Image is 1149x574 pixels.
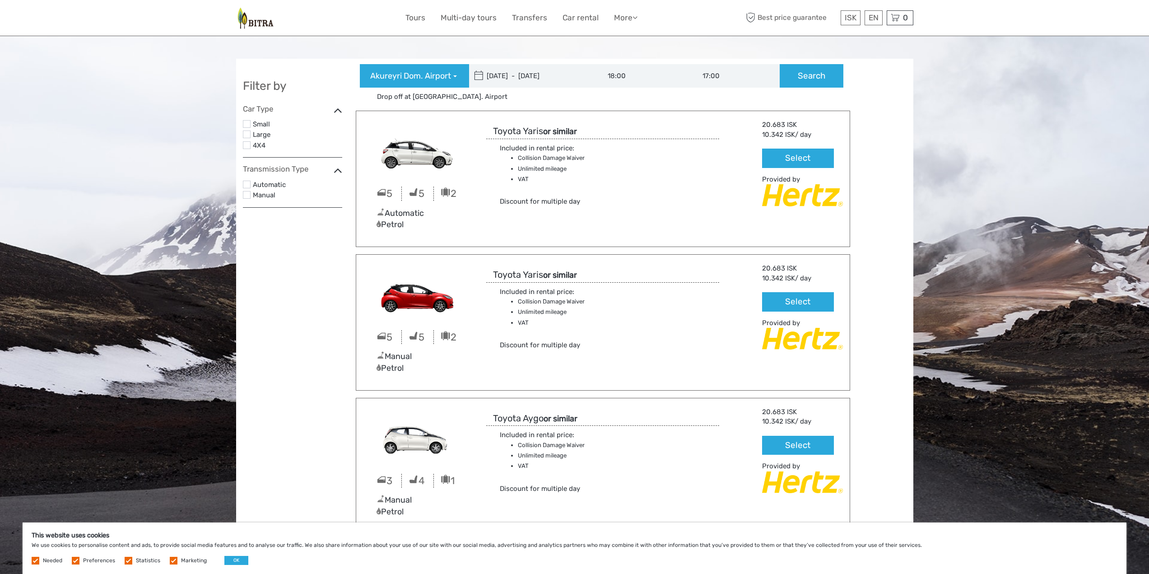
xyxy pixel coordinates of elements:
[762,292,833,312] button: Select
[104,14,115,25] button: Open LiveChat chat widget
[518,318,633,328] li: VAT
[762,318,842,328] div: Provided by
[402,474,434,488] div: 4
[685,64,780,88] input: Drop off time
[865,10,883,25] div: EN
[762,462,842,471] div: Provided by
[762,328,842,350] img: Hertz_Car_Rental.png
[253,119,342,131] label: Small
[253,179,342,191] label: Automatic
[434,187,466,201] div: 2
[518,164,633,174] li: Unlimited mileage
[23,523,1126,574] div: We use cookies to personalise content and ads, to provide social media features and to analyse ou...
[543,270,577,280] strong: or similar
[370,187,402,201] div: 5
[500,197,580,205] span: Discount for multiple day
[370,495,466,518] div: Manual Petrol
[744,10,838,25] span: Best price guarantee
[614,11,637,24] a: More
[762,274,795,282] span: 10.342 ISK
[762,120,842,130] div: 20.683 ISK
[370,351,466,374] div: Manual Petrol
[370,474,402,488] div: 3
[762,417,795,425] span: 10.342 ISK
[845,13,856,22] span: ISK
[373,92,511,102] a: Drop off at [GEOGRAPHIC_DATA]. Airport
[469,64,591,88] input: Choose a pickup and return date
[13,16,102,23] p: We're away right now. Please check back later!
[518,461,633,471] li: VAT
[902,13,909,22] span: 0
[762,436,833,455] button: Select
[253,140,342,152] label: 4X4
[236,7,275,29] img: 2387-d61d1916-2adb-4c87-b942-d39dad0197e9_logo_small.jpg
[370,208,466,231] div: Automatic Petrol
[493,269,581,280] h3: Toyota Yaris
[762,130,833,140] div: / day
[500,144,574,152] span: Included in rental price:
[518,440,633,450] li: Collision Damage Waiver
[434,474,466,488] div: 1
[500,341,580,349] span: Discount for multiple day
[370,330,402,344] div: 5
[590,64,685,88] input: Pick up time
[563,11,599,24] a: Car rental
[363,264,473,326] img: EDMN.png
[181,557,207,565] label: Marketing
[518,153,633,163] li: Collision Damage Waiver
[441,11,497,24] a: Multi-day tours
[544,414,577,424] strong: or similar
[500,288,574,296] span: Included in rental price:
[762,184,842,206] img: Hertz_Car_Rental.png
[32,532,1117,539] h5: This website uses cookies
[136,557,160,565] label: Statistics
[363,120,473,182] img: EDAN.png
[405,11,425,24] a: Tours
[500,431,574,439] span: Included in rental price:
[363,407,473,469] img: MBMN2.png
[360,64,469,88] button: Akureyri Dom. Airport
[518,174,633,184] li: VAT
[253,129,342,141] label: Large
[493,413,582,424] h3: Toyota Aygo
[243,164,342,173] h4: Transmission Type
[402,330,434,344] div: 5
[43,557,62,565] label: Needed
[253,190,342,201] label: Manual
[762,175,842,184] div: Provided by
[402,187,434,201] div: 5
[762,274,833,283] div: / day
[512,11,547,24] a: Transfers
[762,417,833,426] div: / day
[762,471,842,493] img: Hertz_Car_Rental.png
[518,297,633,307] li: Collision Damage Waiver
[370,70,451,82] span: Akureyri Dom. Airport
[243,79,342,93] h2: Filter by
[518,451,633,461] li: Unlimited mileage
[543,126,577,136] strong: or similar
[762,131,795,139] span: 10.342 ISK
[500,485,580,493] span: Discount for multiple day
[762,264,842,273] div: 20.683 ISK
[762,407,842,417] div: 20.683 ISK
[493,126,581,137] h3: Toyota Yaris
[224,556,248,565] button: OK
[434,330,466,344] div: 2
[780,64,843,88] button: Search
[243,104,342,113] h4: Car Type
[83,557,115,565] label: Preferences
[518,307,633,317] li: Unlimited mileage
[762,149,833,168] button: Select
